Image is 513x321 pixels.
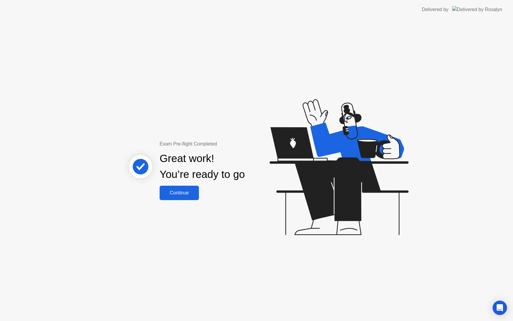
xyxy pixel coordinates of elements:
[422,6,448,13] div: Delivered by
[160,186,199,200] button: Continue
[493,301,507,315] div: Open Intercom Messenger
[160,140,283,148] div: Exam Pre-flight Completed
[160,151,245,182] div: Great work! You’re ready to go
[161,190,197,196] div: Continue
[452,6,502,13] img: Delivered by Rosalyn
